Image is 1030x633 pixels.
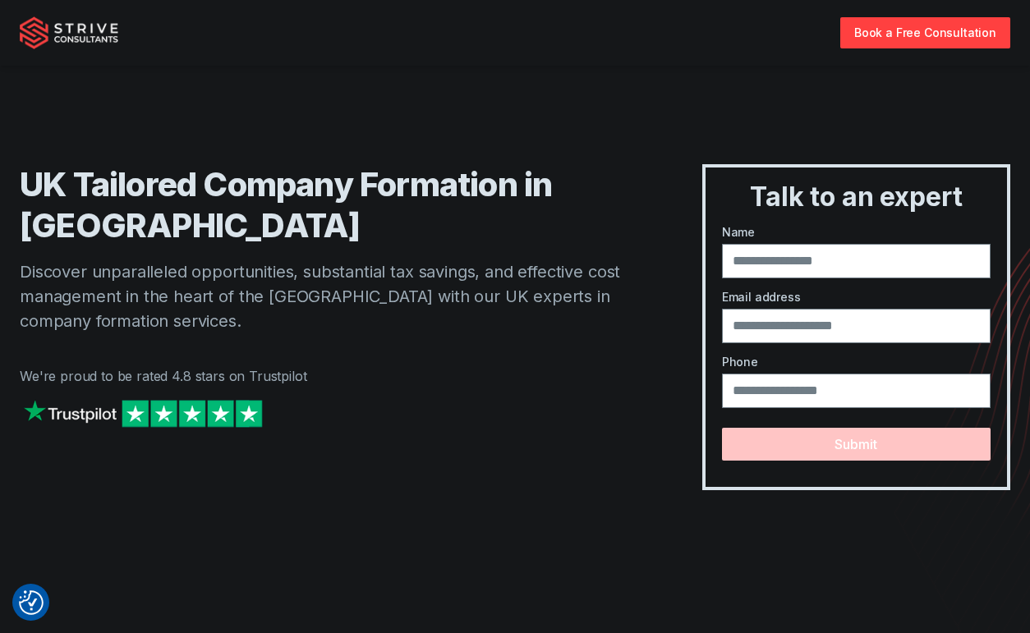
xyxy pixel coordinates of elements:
h3: Talk to an expert [712,181,1000,213]
img: Strive Consultants [20,16,118,49]
label: Name [722,223,991,241]
button: Submit [722,428,991,461]
label: Email address [722,288,991,305]
label: Phone [722,353,991,370]
img: Strive on Trustpilot [20,396,266,431]
a: Book a Free Consultation [840,17,1010,48]
img: Revisit consent button [19,590,44,615]
p: Discover unparalleled opportunities, substantial tax savings, and effective cost management in th... [20,259,637,333]
p: We're proud to be rated 4.8 stars on Trustpilot [20,366,637,386]
h1: UK Tailored Company Formation in [GEOGRAPHIC_DATA] [20,164,637,246]
button: Consent Preferences [19,590,44,615]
